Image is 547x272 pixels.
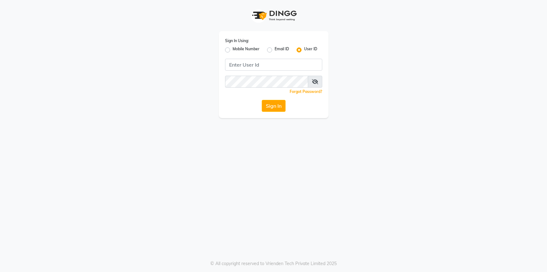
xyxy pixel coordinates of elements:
[225,38,249,44] label: Sign In Using:
[225,59,322,71] input: Username
[225,76,308,88] input: Username
[262,100,286,112] button: Sign In
[290,89,322,94] a: Forgot Password?
[249,6,299,25] img: logo1.svg
[304,46,317,54] label: User ID
[233,46,260,54] label: Mobile Number
[275,46,289,54] label: Email ID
